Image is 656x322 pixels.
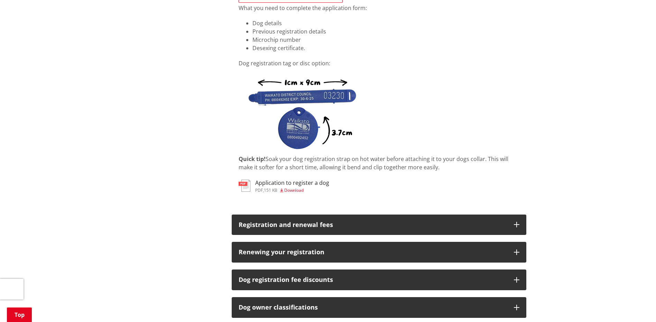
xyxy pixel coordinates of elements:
[239,249,507,256] h3: Renewing your registration
[232,215,526,235] button: Registration and renewal fees
[255,180,329,186] h3: Application to register a dog
[232,269,526,290] button: Dog registration fee discounts
[239,180,250,192] img: document-pdf.svg
[239,276,507,283] h3: Dog registration fee discounts
[255,187,263,193] span: pdf
[239,221,507,228] h3: Registration and renewal fees
[239,59,519,67] p: Dog registration tag or disc option:
[232,242,526,263] button: Renewing your registration
[264,187,277,193] span: 151 KB
[239,304,507,311] h3: Dog owner classifications
[252,19,519,27] li: Dog details
[284,187,304,193] span: Download
[239,180,329,192] a: Application to register a dog pdf,151 KB Download
[239,74,364,155] img: Dog Tags 20 21
[255,188,329,192] div: ,
[7,307,32,322] a: Top
[624,293,649,318] iframe: Messenger Launcher
[239,4,519,12] p: What you need to complete the application form:
[252,27,519,36] li: Previous registration details
[252,36,519,44] li: Microchip number
[239,155,519,180] div: Soak your dog registration strap on hot water before attaching it to your dogs collar. This will ...
[252,44,519,52] li: Desexing certificate.
[232,297,526,318] button: Dog owner classifications
[239,155,266,163] strong: Quick tip!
